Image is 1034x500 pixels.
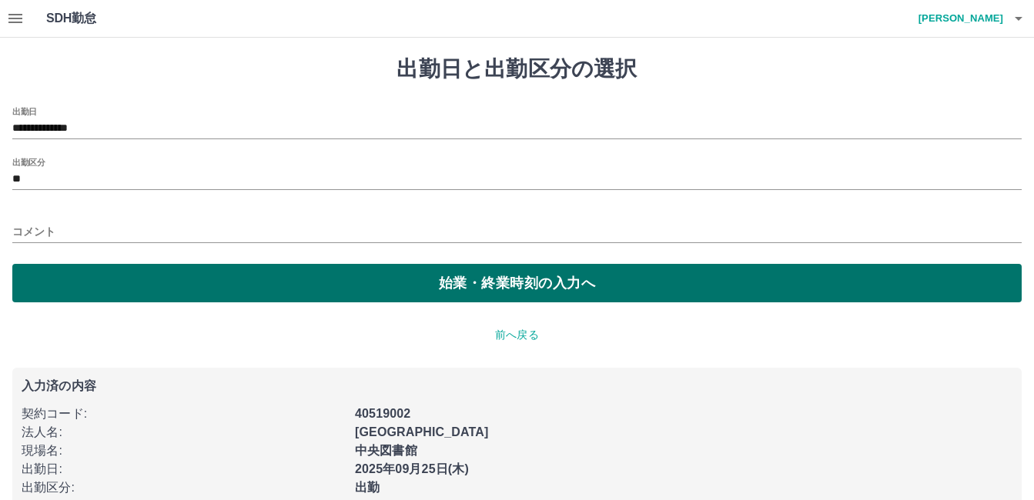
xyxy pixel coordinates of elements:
[355,407,410,420] b: 40519002
[355,462,469,475] b: 2025年09月25日(木)
[22,405,346,423] p: 契約コード :
[22,442,346,460] p: 現場名 :
[12,105,37,117] label: 出勤日
[355,444,417,457] b: 中央図書館
[12,264,1022,302] button: 始業・終業時刻の入力へ
[22,460,346,478] p: 出勤日 :
[355,425,489,438] b: [GEOGRAPHIC_DATA]
[355,481,380,494] b: 出勤
[22,380,1012,392] p: 入力済の内容
[22,478,346,497] p: 出勤区分 :
[12,327,1022,343] p: 前へ戻る
[12,156,45,168] label: 出勤区分
[12,56,1022,82] h1: 出勤日と出勤区分の選択
[22,423,346,442] p: 法人名 :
